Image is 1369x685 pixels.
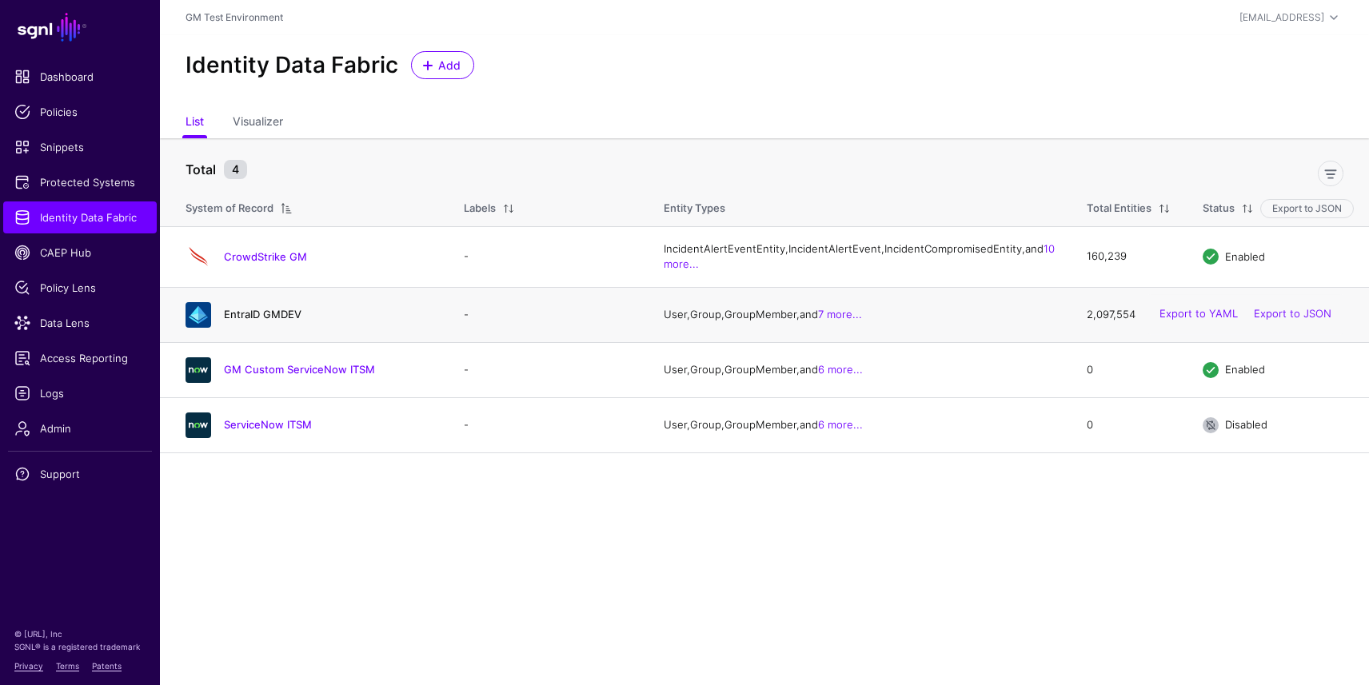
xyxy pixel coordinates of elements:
td: - [448,397,648,452]
img: svg+xml;base64,PHN2ZyB3aWR0aD0iNjQiIGhlaWdodD0iNjQiIHZpZXdCb3g9IjAgMCA2NCA2NCIgZmlsbD0ibm9uZSIgeG... [186,357,211,383]
a: 6 more... [818,363,863,376]
a: SGNL [10,10,150,45]
span: CAEP Hub [14,245,146,261]
img: svg+xml;base64,PHN2ZyB3aWR0aD0iNjQiIGhlaWdodD0iNjQiIHZpZXdCb3g9IjAgMCA2NCA2NCIgZmlsbD0ibm9uZSIgeG... [186,412,211,438]
a: ServiceNow ITSM [224,418,312,431]
td: 0 [1071,397,1187,452]
span: Enabled [1225,363,1265,376]
a: Patents [92,661,122,671]
span: Snippets [14,139,146,155]
div: Total Entities [1087,201,1151,217]
a: Terms [56,661,79,671]
span: Admin [14,420,146,436]
a: Policies [3,96,157,128]
td: 2,097,554 [1071,287,1187,342]
a: Export to JSON [1254,308,1331,321]
small: 4 [224,160,247,179]
td: - [448,287,648,342]
span: Support [14,466,146,482]
div: Labels [464,201,496,217]
a: Dashboard [3,61,157,93]
span: Data Lens [14,315,146,331]
a: List [186,108,204,138]
td: - [448,226,648,287]
strong: Total [186,161,216,177]
img: svg+xml;base64,PHN2ZyB3aWR0aD0iNjQiIGhlaWdodD0iNjQiIHZpZXdCb3g9IjAgMCA2NCA2NCIgZmlsbD0ibm9uZSIgeG... [186,244,211,269]
p: SGNL® is a registered trademark [14,640,146,653]
a: Admin [3,412,157,444]
td: 160,239 [1071,226,1187,287]
a: 7 more... [818,308,862,321]
td: User, Group, GroupMember, and [648,342,1071,397]
div: System of Record [186,201,273,217]
a: Export to YAML [1159,308,1238,321]
span: Logs [14,385,146,401]
span: Identity Data Fabric [14,209,146,225]
a: 6 more... [818,418,863,431]
td: User, Group, GroupMember, and [648,287,1071,342]
a: Logs [3,377,157,409]
span: Policies [14,104,146,120]
span: Policy Lens [14,280,146,296]
div: Status [1203,201,1235,217]
div: [EMAIL_ADDRESS] [1239,10,1324,25]
a: Access Reporting [3,342,157,374]
a: GM Custom ServiceNow ITSM [224,363,375,376]
a: CAEP Hub [3,237,157,269]
a: Policy Lens [3,272,157,304]
td: User, Group, GroupMember, and [648,397,1071,452]
a: Privacy [14,661,43,671]
h2: Identity Data Fabric [186,52,398,79]
span: Add [437,57,463,74]
a: EntraID GMDEV [224,308,301,321]
span: Disabled [1225,418,1267,431]
a: Data Lens [3,307,157,339]
td: - [448,342,648,397]
a: Add [411,51,474,79]
img: svg+xml;base64,PHN2ZyB3aWR0aD0iNjQiIGhlaWdodD0iNjQiIHZpZXdCb3g9IjAgMCA2NCA2NCIgZmlsbD0ibm9uZSIgeG... [186,302,211,328]
a: GM Test Environment [186,11,283,23]
td: 0 [1071,342,1187,397]
span: Protected Systems [14,174,146,190]
a: CrowdStrike GM [224,250,307,263]
span: Enabled [1225,249,1265,262]
span: Dashboard [14,69,146,85]
a: Protected Systems [3,166,157,198]
a: Identity Data Fabric [3,201,157,233]
a: Visualizer [233,108,283,138]
span: Access Reporting [14,350,146,366]
a: Snippets [3,131,157,163]
p: © [URL], Inc [14,627,146,640]
span: Entity Types [664,201,725,214]
td: IncidentAlertEventEntity, IncidentAlertEvent, IncidentCompromisedEntity, and [648,226,1071,287]
button: Export to JSON [1260,199,1354,218]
